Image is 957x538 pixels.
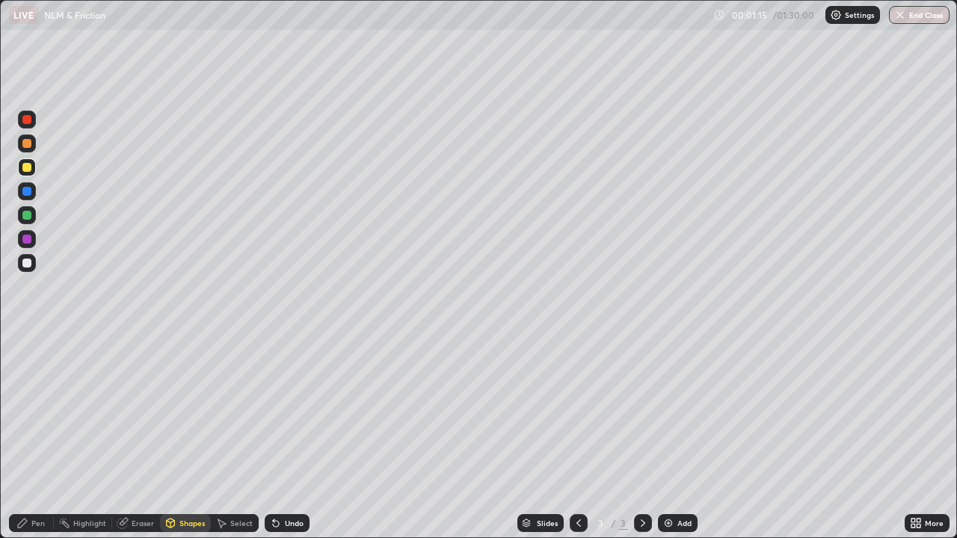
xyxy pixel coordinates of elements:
div: Pen [31,519,45,527]
img: class-settings-icons [830,9,842,21]
div: Highlight [73,519,106,527]
div: Undo [285,519,304,527]
img: end-class-cross [894,9,906,21]
button: End Class [889,6,950,24]
p: Settings [845,11,874,19]
div: Shapes [179,519,205,527]
img: add-slide-button [662,517,674,529]
div: / [612,519,616,528]
p: NLM & Friction [44,9,105,21]
div: 3 [594,519,609,528]
div: More [925,519,944,527]
p: LIVE [13,9,34,21]
div: Add [677,519,692,527]
div: Select [230,519,253,527]
div: Eraser [132,519,154,527]
div: 3 [619,516,628,530]
div: Slides [537,519,558,527]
